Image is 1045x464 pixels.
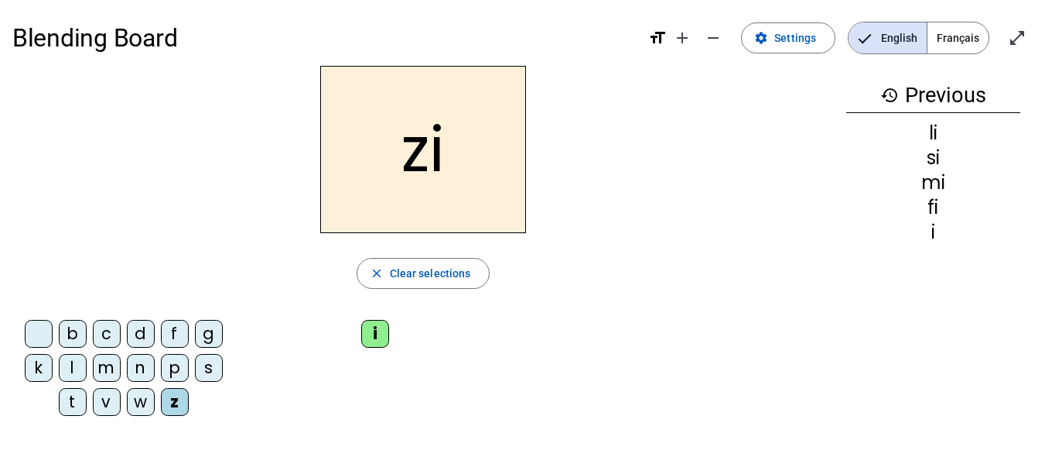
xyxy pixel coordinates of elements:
[59,388,87,416] div: t
[1008,29,1026,47] mat-icon: open_in_full
[127,320,155,348] div: d
[741,22,835,53] button: Settings
[357,258,490,289] button: Clear selections
[846,174,1020,192] div: mi
[774,29,816,47] span: Settings
[320,66,526,233] h2: zi
[161,320,189,348] div: f
[93,354,121,382] div: m
[846,198,1020,217] div: fi
[361,320,389,348] div: i
[846,124,1020,143] div: li
[59,320,87,348] div: b
[195,320,223,348] div: g
[754,31,768,45] mat-icon: settings
[390,264,471,283] span: Clear selections
[673,29,692,47] mat-icon: add
[25,354,53,382] div: k
[927,22,989,53] span: Français
[195,354,223,382] div: s
[849,22,927,53] span: English
[1002,22,1033,53] button: Enter full screen
[127,388,155,416] div: w
[704,29,722,47] mat-icon: remove
[370,266,384,280] mat-icon: close
[161,354,189,382] div: p
[846,149,1020,167] div: si
[848,22,989,54] mat-button-toggle-group: Language selection
[93,388,121,416] div: v
[161,388,189,416] div: z
[846,223,1020,242] div: i
[127,354,155,382] div: n
[698,22,729,53] button: Decrease font size
[59,354,87,382] div: l
[12,13,636,63] h1: Blending Board
[648,29,667,47] mat-icon: format_size
[846,78,1020,113] h3: Previous
[667,22,698,53] button: Increase font size
[93,320,121,348] div: c
[880,86,899,105] mat-icon: history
